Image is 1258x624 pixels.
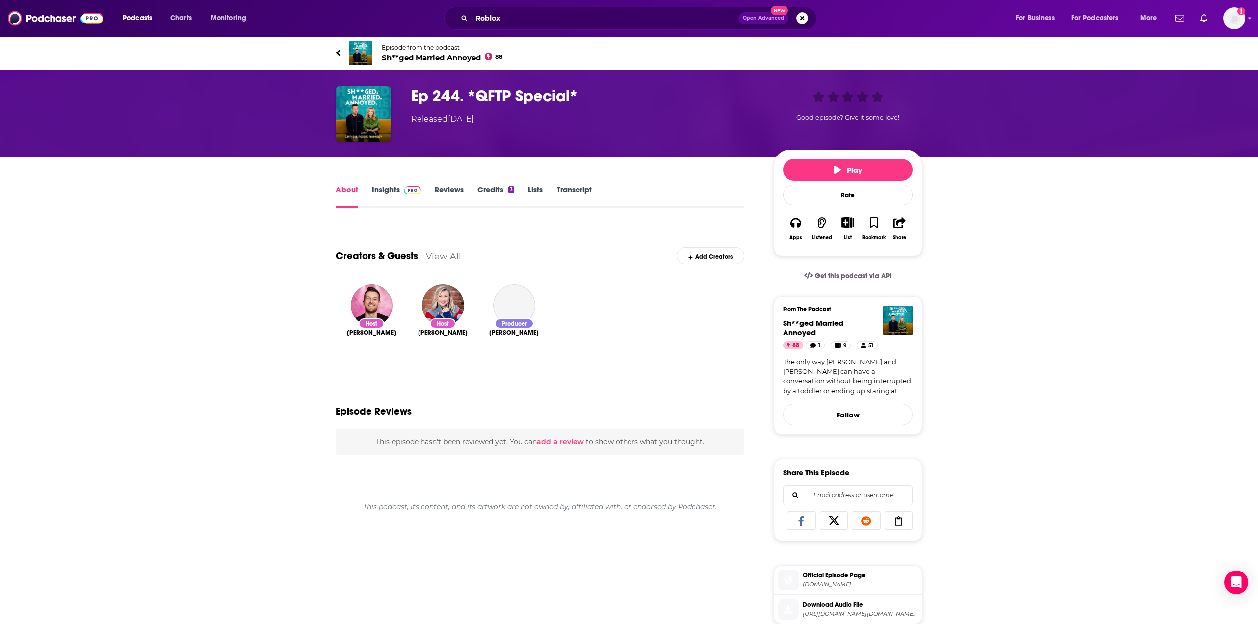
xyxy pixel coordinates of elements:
span: Play [834,165,862,175]
div: 3 [508,186,514,193]
span: New [771,6,788,15]
button: open menu [1009,10,1067,26]
div: Bookmark [862,235,886,241]
div: This podcast, its content, and its artwork are not owned by, affiliated with, or endorsed by Podc... [336,494,744,519]
a: Sh**ged Married AnnoyedEpisode from the podcastSh**ged Married Annoyed88 [336,41,629,65]
span: More [1140,11,1157,25]
a: Show notifications dropdown [1171,10,1188,27]
button: Listened [809,210,835,247]
button: open menu [1065,10,1133,26]
button: Apps [783,210,809,247]
span: Charts [170,11,192,25]
a: Rosie Ramsey [418,329,468,337]
a: Daisy Knight [489,329,539,337]
button: add a review [537,436,584,447]
a: Official Episode Page[DOMAIN_NAME] [778,570,918,590]
button: Follow [783,404,913,425]
span: [PERSON_NAME] [489,329,539,337]
span: 9 [843,341,846,351]
a: Share on X/Twitter [820,511,848,530]
button: Show profile menu [1223,7,1245,29]
div: Search podcasts, credits, & more... [454,7,826,30]
div: Listened [812,235,832,241]
div: Released [DATE] [411,113,474,125]
a: Lists [528,185,543,208]
a: Reviews [435,185,464,208]
input: Email address or username... [791,486,904,505]
img: Rosie Ramsey [422,284,464,326]
span: Monitoring [211,11,246,25]
img: Ep 244. *QFTP Special* [336,86,391,142]
span: shows.acast.com [803,581,918,588]
img: User Profile [1223,7,1245,29]
span: Episode from the podcast [382,44,502,51]
a: 9 [831,341,851,349]
h3: From The Podcast [783,306,905,312]
span: [PERSON_NAME] [418,329,468,337]
span: For Business [1016,11,1055,25]
a: Sh**ged Married Annoyed [783,318,843,337]
img: Chris Ramsey [351,284,393,326]
div: List [844,234,852,241]
a: 1 [806,341,825,349]
img: Sh**ged Married Annoyed [349,41,372,65]
a: Credits3 [477,185,514,208]
a: The only way [PERSON_NAME] and [PERSON_NAME] can have a conversation without being interrupted by... [783,357,913,396]
svg: Add a profile image [1237,7,1245,15]
span: Good episode? Give it some love! [796,114,899,121]
span: Sh**ged Married Annoyed [382,53,502,62]
span: Podcasts [123,11,152,25]
a: Show notifications dropdown [1196,10,1211,27]
a: 88 [783,341,803,349]
a: About [336,185,358,208]
a: Transcript [557,185,592,208]
span: [PERSON_NAME] [347,329,396,337]
div: Apps [789,235,802,241]
span: Logged in as headlandconsultancy [1223,7,1245,29]
button: open menu [116,10,165,26]
h3: Share This Episode [783,468,849,477]
span: Get this podcast via API [815,272,891,280]
a: Share on Facebook [787,511,816,530]
button: Play [783,159,913,181]
div: Rate [783,185,913,205]
a: Get this podcast via API [796,264,899,288]
a: 51 [857,341,878,349]
a: Daisy Knight [493,284,535,326]
span: Open Advanced [743,16,784,21]
a: InsightsPodchaser Pro [372,185,421,208]
a: Share on Reddit [852,511,881,530]
img: Sh**ged Married Annoyed [883,306,913,335]
div: Add Creators [677,247,744,264]
h3: Episode Reviews [336,405,412,417]
div: Host [430,318,456,329]
a: Creators & Guests [336,250,418,262]
a: Download Audio File[URL][DOMAIN_NAME][DOMAIN_NAME][DOMAIN_NAME] [778,599,918,620]
div: Producer [495,318,534,329]
h1: Ep 244. *QFTP Special* [411,86,758,105]
div: Show More ButtonList [835,210,861,247]
a: View All [426,251,461,261]
div: Share [893,235,906,241]
span: Official Episode Page [803,571,918,580]
img: Podchaser - Follow, Share and Rate Podcasts [8,9,103,28]
span: This episode hasn't been reviewed yet. You can to show others what you thought. [376,437,704,446]
button: open menu [1133,10,1169,26]
div: Search followers [783,485,913,505]
input: Search podcasts, credits, & more... [472,10,738,26]
button: Bookmark [861,210,887,247]
span: Download Audio File [803,600,918,609]
span: For Podcasters [1071,11,1119,25]
button: Show More Button [838,217,858,228]
button: open menu [204,10,259,26]
a: Charts [164,10,198,26]
div: Host [359,318,384,329]
button: Open AdvancedNew [738,12,788,24]
img: Podchaser Pro [404,186,421,194]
